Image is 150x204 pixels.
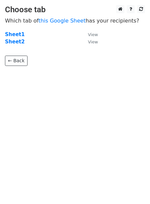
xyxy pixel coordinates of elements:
[5,17,145,24] p: Which tab of has your recipients?
[5,31,25,37] a: Sheet1
[81,39,98,45] a: View
[81,31,98,37] a: View
[38,18,86,24] a: this Google Sheet
[5,39,25,45] a: Sheet2
[88,32,98,37] small: View
[5,5,145,15] h3: Choose tab
[5,56,28,66] a: ← Back
[88,39,98,44] small: View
